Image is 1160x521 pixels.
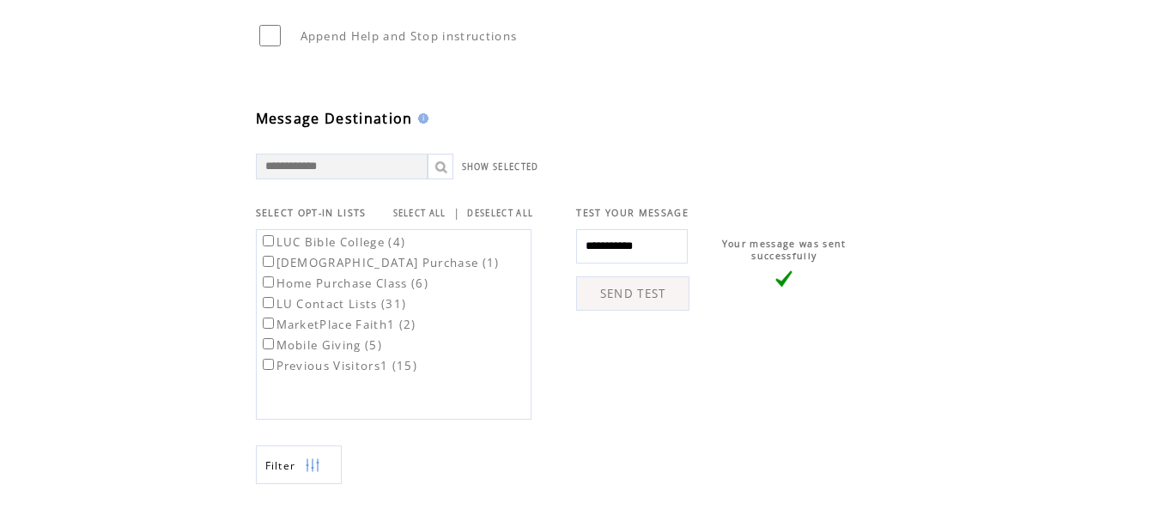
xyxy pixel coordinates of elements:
input: LUC Bible College (4) [263,235,274,246]
img: filters.png [305,446,320,485]
a: SELECT ALL [393,208,446,219]
input: MarketPlace Faith1 (2) [263,318,274,329]
a: Filter [256,445,342,484]
span: Append Help and Stop instructions [301,28,518,44]
span: Show filters [265,458,296,473]
input: LU Contact Lists (31) [263,297,274,308]
label: Home Purchase Class (6) [259,276,429,291]
span: TEST YOUR MESSAGE [576,207,689,219]
a: DESELECT ALL [467,208,533,219]
span: Message Destination [256,109,413,128]
input: Mobile Giving (5) [263,338,274,349]
a: SHOW SELECTED [462,161,539,173]
span: | [453,205,460,221]
label: Mobile Giving (5) [259,337,383,353]
input: Previous Visitors1 (15) [263,359,274,370]
label: [DEMOGRAPHIC_DATA] Purchase (1) [259,255,500,270]
img: help.gif [413,113,428,124]
label: LU Contact Lists (31) [259,296,407,312]
span: SELECT OPT-IN LISTS [256,207,367,219]
label: Previous Visitors1 (15) [259,358,418,373]
label: LUC Bible College (4) [259,234,406,250]
a: SEND TEST [576,276,689,311]
label: MarketPlace Faith1 (2) [259,317,416,332]
span: Your message was sent successfully [722,238,847,262]
input: Home Purchase Class (6) [263,276,274,288]
img: vLarge.png [775,270,793,288]
input: [DEMOGRAPHIC_DATA] Purchase (1) [263,256,274,267]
